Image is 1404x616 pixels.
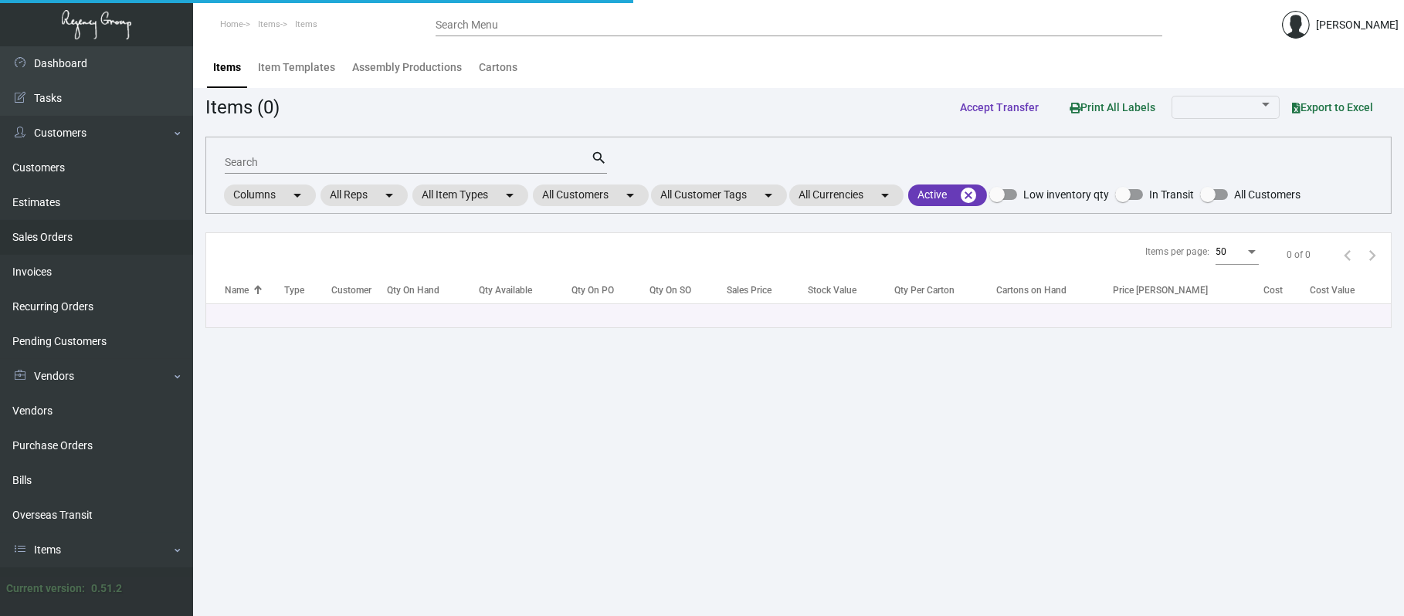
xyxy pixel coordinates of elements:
span: Items [295,19,317,29]
div: Qty On SO [649,283,727,297]
div: Qty Per Carton [894,283,955,297]
div: Stock Value [808,283,856,297]
div: Item Templates [258,59,335,76]
span: Low inventory qty [1023,185,1109,204]
div: Name [225,283,249,297]
mat-icon: cancel [959,186,978,205]
button: Previous page [1335,242,1360,267]
span: Accept Transfer [960,101,1039,113]
div: 0.51.2 [91,580,122,597]
div: 0 of 0 [1287,248,1311,262]
div: Cartons on Hand [997,283,1067,297]
mat-icon: search [591,149,607,168]
mat-chip: All Customers [533,184,649,206]
span: In Transit [1149,185,1194,204]
mat-icon: arrow_drop_down [288,186,307,205]
mat-chip: All Customer Tags [651,184,787,206]
div: Cartons on Hand [997,283,1114,297]
div: Sales Price [727,283,808,297]
div: Stock Value [808,283,894,297]
button: Print All Labels [1057,93,1168,121]
span: Home [220,19,243,29]
mat-icon: arrow_drop_down [876,186,894,205]
button: Export to Excel [1280,93,1385,121]
div: Qty On PO [571,283,614,297]
img: admin@bootstrapmaster.com [1282,11,1310,39]
mat-chip: All Item Types [412,184,528,206]
div: Qty Available [479,283,571,297]
span: 50 [1216,246,1226,257]
div: Cost Value [1310,283,1391,297]
div: [PERSON_NAME] [1316,17,1399,33]
div: Qty On PO [571,283,649,297]
div: Items (0) [205,93,280,121]
div: Current version: [6,580,85,597]
div: Assembly Productions [352,59,462,76]
div: Items [213,59,241,76]
mat-chip: All Currencies [789,184,904,206]
div: Price [PERSON_NAME] [1113,283,1263,297]
span: Print All Labels [1070,101,1155,113]
div: Cost [1263,283,1309,297]
div: Qty On Hand [387,283,439,297]
div: Type [284,283,331,297]
span: All Customers [1234,185,1301,204]
mat-icon: arrow_drop_down [500,186,519,205]
button: Next page [1360,242,1385,267]
mat-icon: arrow_drop_down [621,186,639,205]
span: Export to Excel [1292,101,1373,113]
th: Customer [331,276,387,303]
mat-chip: Active [908,184,987,206]
div: Cost Value [1310,283,1355,297]
button: Accept Transfer [948,93,1051,121]
mat-chip: Columns [224,184,316,206]
mat-select: Items per page: [1216,247,1259,258]
mat-chip: All Reps [320,184,408,206]
div: Qty On SO [649,283,691,297]
div: Qty Per Carton [894,283,997,297]
div: Name [225,283,284,297]
div: Sales Price [727,283,772,297]
div: Qty Available [479,283,532,297]
div: Items per page: [1145,245,1209,259]
div: Type [284,283,304,297]
div: Qty On Hand [387,283,479,297]
mat-icon: arrow_drop_down [380,186,398,205]
mat-icon: arrow_drop_down [759,186,778,205]
span: Items [258,19,280,29]
div: Cartons [479,59,517,76]
div: Cost [1263,283,1283,297]
div: Price [PERSON_NAME] [1113,283,1208,297]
